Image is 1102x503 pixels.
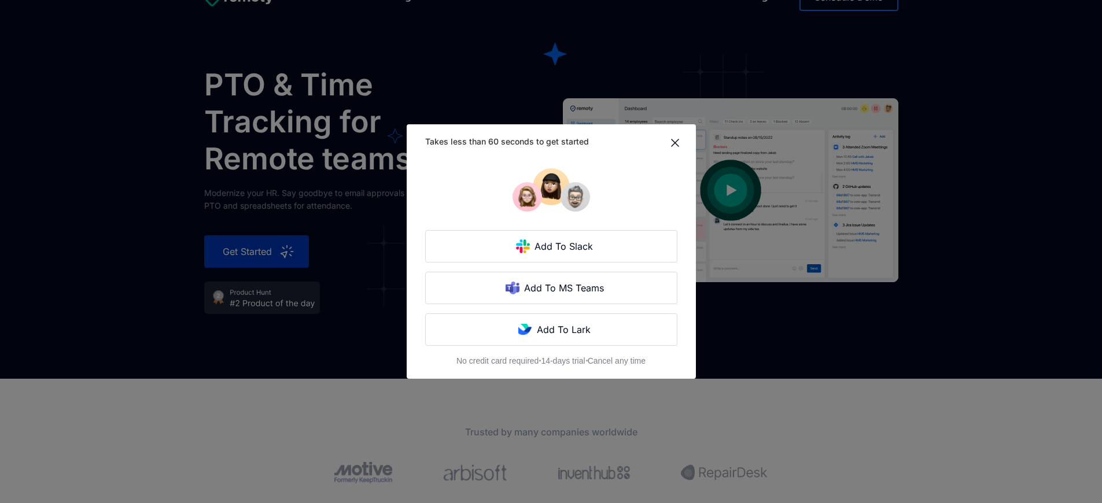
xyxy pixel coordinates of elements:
div: Takes less than 60 seconds to get started [425,136,668,150]
a: Add To MS Teams [425,272,677,304]
div: No credit card required 14-days trial Cancel any time [456,355,646,367]
iframe: PLUG_LAUNCHER_SDK [1063,464,1090,491]
strong: ⋅ [539,356,541,365]
a: Add To Lark [425,313,677,346]
div: Add To Slack [530,239,600,253]
div: Add To MS Teams [519,281,611,295]
div: Add To Lark [532,323,598,336]
a: Add To Slack [425,230,677,262]
strong: ⋅ [585,356,588,365]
